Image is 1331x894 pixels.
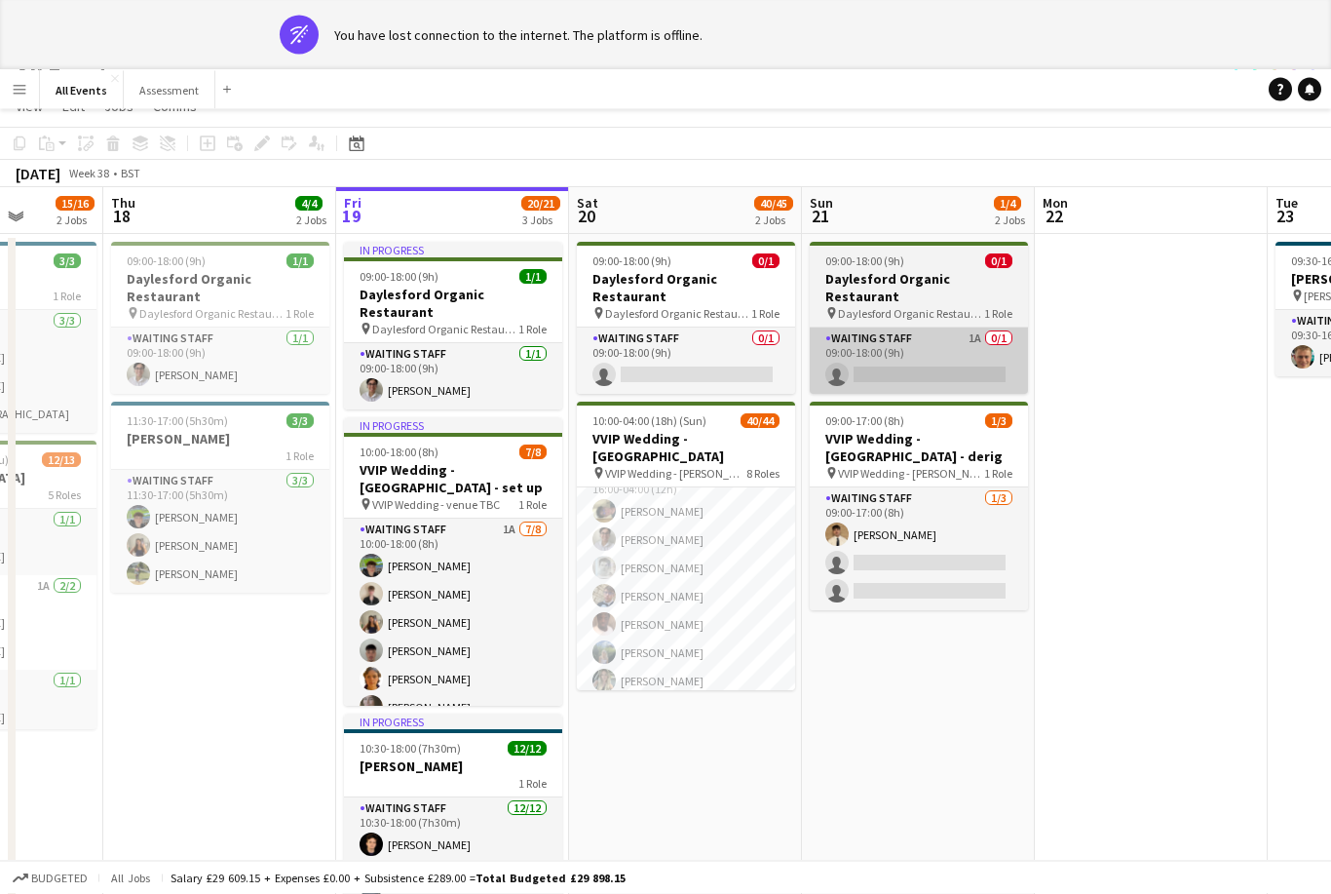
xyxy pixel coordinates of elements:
[344,715,562,730] div: In progress
[344,462,562,497] h3: VVIP Wedding - [GEOGRAPHIC_DATA] - set up
[1273,206,1298,228] span: 23
[1040,206,1068,228] span: 22
[372,323,518,337] span: Daylesford Organic Restaurant
[139,307,285,322] span: Daylesford Organic Restaurant
[605,467,746,482] span: VVIP Wedding - [PERSON_NAME][GEOGRAPHIC_DATA][PERSON_NAME]
[995,214,1025,228] div: 2 Jobs
[810,329,1028,395] app-card-role: Waiting Staff1A0/109:00-18:00 (9h)
[48,488,81,503] span: 5 Roles
[16,165,60,184] div: [DATE]
[344,243,562,258] div: In progress
[577,329,795,395] app-card-role: Waiting Staff0/109:00-18:00 (9h)
[810,403,1028,611] app-job-card: 09:00-17:00 (8h)1/3VVIP Wedding - [GEOGRAPHIC_DATA] - derig VVIP Wedding - [PERSON_NAME][GEOGRAPH...
[344,520,562,784] app-card-role: Waiting Staff1A7/810:00-18:00 (8h)[PERSON_NAME][PERSON_NAME][PERSON_NAME][PERSON_NAME][PERSON_NAM...
[838,307,984,322] span: Daylesford Organic Restaurant
[577,195,598,213] span: Sat
[127,414,228,429] span: 11:30-17:00 (5h30m)
[810,488,1028,611] app-card-role: Waiting Staff1/309:00-17:00 (8h)[PERSON_NAME]
[984,467,1012,482] span: 1 Role
[825,414,904,429] span: 09:00-17:00 (8h)
[111,403,329,594] app-job-card: 11:30-17:00 (5h30m)3/3[PERSON_NAME]1 RoleWaiting Staff3/311:30-17:00 (5h30m)[PERSON_NAME][PERSON_...
[121,167,140,181] div: BST
[1275,195,1298,213] span: Tue
[577,271,795,306] h3: Daylesford Organic Restaurant
[577,403,795,691] app-job-card: 10:00-04:00 (18h) (Sun)40/44VVIP Wedding - [GEOGRAPHIC_DATA] VVIP Wedding - [PERSON_NAME][GEOGRAP...
[755,214,792,228] div: 2 Jobs
[10,868,91,889] button: Budgeted
[54,254,81,269] span: 3/3
[360,446,438,460] span: 10:00-18:00 (8h)
[592,414,706,429] span: 10:00-04:00 (18h) (Sun)
[522,214,559,228] div: 3 Jobs
[577,243,795,395] app-job-card: 09:00-18:00 (9h)0/1Daylesford Organic Restaurant Daylesford Organic Restaurant1 RoleWaiting Staff...
[521,197,560,212] span: 20/21
[754,197,793,212] span: 40/45
[741,414,780,429] span: 40/44
[344,418,562,707] app-job-card: In progress10:00-18:00 (8h)7/8VVIP Wedding - [GEOGRAPHIC_DATA] - set up VVIP Wedding - venue TBC1...
[108,206,135,228] span: 18
[360,270,438,285] span: 09:00-18:00 (9h)
[519,446,547,460] span: 7/8
[111,329,329,395] app-card-role: Waiting Staff1/109:00-18:00 (9h)[PERSON_NAME]
[171,871,626,885] div: Salary £29 609.15 + Expenses £0.00 + Subsistence £289.00 =
[64,167,113,181] span: Week 38
[985,414,1012,429] span: 1/3
[344,758,562,776] h3: [PERSON_NAME]
[111,431,329,448] h3: [PERSON_NAME]
[344,243,562,410] app-job-card: In progress09:00-18:00 (9h)1/1Daylesford Organic Restaurant Daylesford Organic Restaurant1 RoleWa...
[810,431,1028,466] h3: VVIP Wedding - [GEOGRAPHIC_DATA] - derig
[286,254,314,269] span: 1/1
[825,254,904,269] span: 09:00-18:00 (9h)
[475,871,626,885] span: Total Budgeted £29 898.15
[372,498,500,513] span: VVIP Wedding - venue TBC
[518,498,547,513] span: 1 Role
[518,777,547,792] span: 1 Role
[285,449,314,464] span: 1 Role
[838,467,984,482] span: VVIP Wedding - [PERSON_NAME][GEOGRAPHIC_DATA][PERSON_NAME]
[111,195,135,213] span: Thu
[57,214,94,228] div: 2 Jobs
[605,307,751,322] span: Daylesford Organic Restaurant
[286,414,314,429] span: 3/3
[751,307,780,322] span: 1 Role
[994,197,1021,212] span: 1/4
[508,742,547,757] span: 12/12
[592,254,671,269] span: 09:00-18:00 (9h)
[807,206,833,228] span: 21
[344,418,562,434] div: In progress
[295,197,323,212] span: 4/4
[53,290,81,304] span: 1 Role
[360,742,461,757] span: 10:30-18:00 (7h30m)
[810,271,1028,306] h3: Daylesford Organic Restaurant
[296,214,326,228] div: 2 Jobs
[107,871,154,885] span: All jobs
[519,270,547,285] span: 1/1
[752,254,780,269] span: 0/1
[56,197,95,212] span: 15/16
[810,195,833,213] span: Sun
[31,872,88,885] span: Budgeted
[341,206,361,228] span: 19
[42,453,81,468] span: 12/13
[577,465,795,729] app-card-role: Waiting Staff8/816:00-04:00 (12h)[PERSON_NAME][PERSON_NAME][PERSON_NAME][PERSON_NAME][PERSON_NAME...
[127,254,206,269] span: 09:00-18:00 (9h)
[344,287,562,322] h3: Daylesford Organic Restaurant
[285,307,314,322] span: 1 Role
[574,206,598,228] span: 20
[334,26,703,44] div: You have lost connection to the internet. The platform is offline.
[111,243,329,395] app-job-card: 09:00-18:00 (9h)1/1Daylesford Organic Restaurant Daylesford Organic Restaurant1 RoleWaiting Staff...
[984,307,1012,322] span: 1 Role
[1043,195,1068,213] span: Mon
[746,467,780,482] span: 8 Roles
[810,243,1028,395] app-job-card: 09:00-18:00 (9h)0/1Daylesford Organic Restaurant Daylesford Organic Restaurant1 RoleWaiting Staff...
[344,195,361,213] span: Fri
[40,71,124,109] button: All Events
